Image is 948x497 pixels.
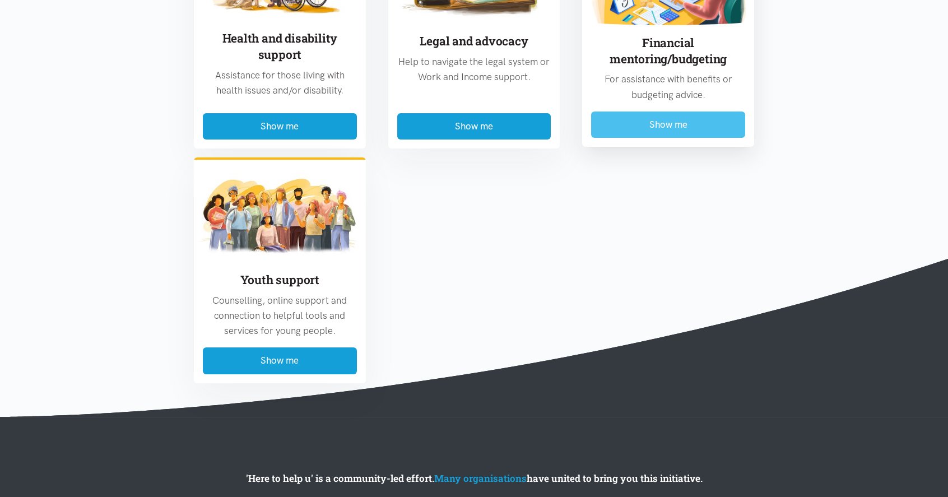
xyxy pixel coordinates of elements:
[397,54,551,85] p: Help to navigate the legal system or Work and Income support.
[203,68,357,98] p: Assistance for those living with health issues and/or disability.
[169,471,779,486] p: 'Here to help u' is a community-led effort. have united to bring you this initiative.
[434,472,527,485] a: Many organisations
[203,347,357,374] button: Show me
[397,113,551,140] button: Show me
[397,33,551,49] h3: Legal and advocacy
[591,112,745,138] button: Show me
[203,293,357,339] p: Counselling, online support and connection to helpful tools and services for young people.
[203,113,357,140] button: Show me
[203,30,357,63] h3: Health and disability support
[591,72,745,102] p: For assistance with benefits or budgeting advice.
[203,272,357,288] h3: Youth support
[591,35,745,68] h3: Financial mentoring/budgeting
